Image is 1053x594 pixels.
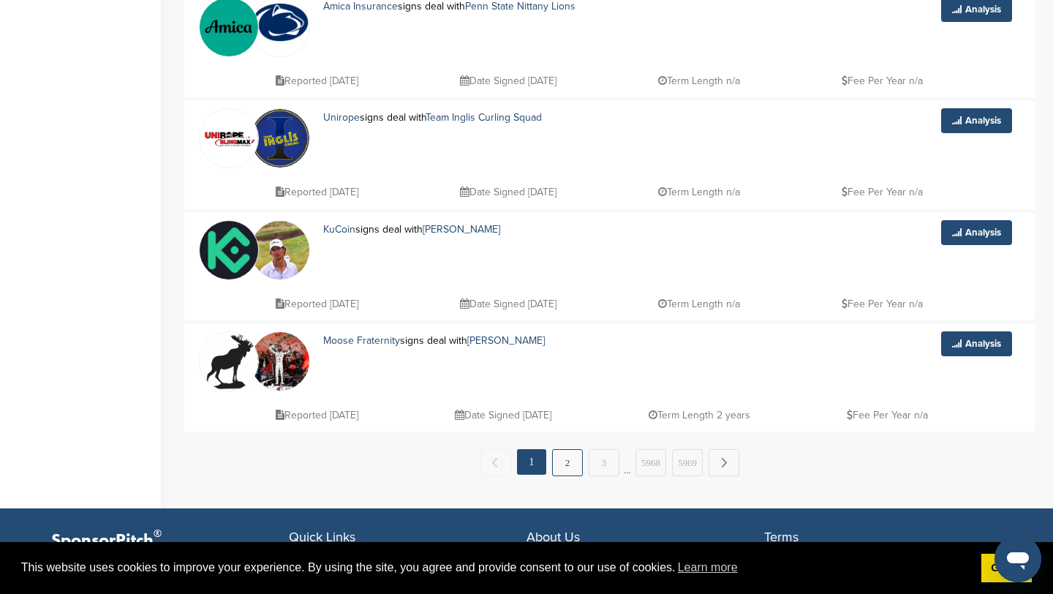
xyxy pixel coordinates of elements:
span: This website uses cookies to improve your experience. By using the site, you agree and provide co... [21,557,970,579]
em: 1 [517,449,546,475]
p: signs deal with [323,220,557,238]
a: Moose Fraternity [323,334,400,347]
span: Quick Links [289,529,355,545]
a: 5969 [672,449,703,476]
a: [PERSON_NAME] [467,334,545,347]
p: Date Signed [DATE] [455,406,551,424]
a: dismiss cookie message [981,554,1032,583]
p: Term Length n/a [658,295,740,313]
p: Reported [DATE] [276,72,358,90]
p: Fee Per Year n/a [842,72,923,90]
img: Open uri20141112 64162 1m4tozd?1415806781 [251,221,309,303]
p: signs deal with [323,108,611,127]
span: About Us [526,529,580,545]
img: jmj71fb 400x400 [200,221,258,279]
a: learn more about cookies [676,557,740,579]
p: Fee Per Year n/a [842,295,923,313]
p: Date Signed [DATE] [460,183,556,201]
span: Terms [764,529,799,545]
p: Term Length 2 years [649,406,750,424]
a: [PERSON_NAME] [423,223,500,236]
a: Analysis [941,220,1012,245]
a: Team Inglis Curling Squad [426,111,542,124]
span: ← Previous [480,449,511,476]
p: Fee Per Year n/a [842,183,923,201]
a: 5968 [635,449,666,476]
p: Term Length n/a [658,183,740,201]
img: 308633180 592082202703760 345377490651361792 n [200,109,258,168]
p: Reported [DATE] [276,295,358,313]
img: Iga3kywp 400x400 [251,109,309,168]
img: 3bs1dc4c 400x400 [251,332,309,391]
p: Reported [DATE] [276,183,358,201]
p: signs deal with [323,331,614,350]
p: Term Length n/a [658,72,740,90]
span: ® [154,525,162,543]
p: Date Signed [DATE] [460,295,556,313]
img: 170px penn state nittany lions logo.svg [251,2,309,43]
a: 2 [552,449,583,476]
a: KuCoin [323,223,355,236]
a: Analysis [941,331,1012,356]
a: Analysis [941,108,1012,133]
p: SponsorPitch [51,530,289,552]
span: … [624,449,631,475]
a: Next → [709,449,739,476]
p: Date Signed [DATE] [460,72,556,90]
iframe: Button to launch messaging window [994,535,1041,582]
p: Reported [DATE] [276,406,358,424]
a: 3 [589,449,619,476]
p: Fee Per Year n/a [847,406,928,424]
img: Hjwwegho 400x400 [200,332,258,391]
a: Unirope [323,111,360,124]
